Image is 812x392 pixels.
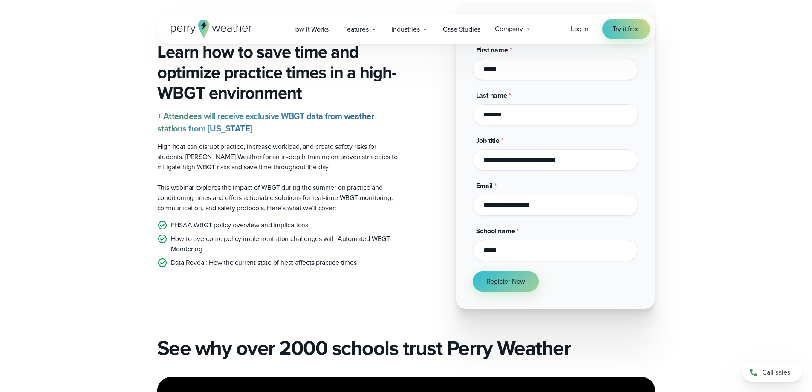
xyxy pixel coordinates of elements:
[492,10,619,26] strong: Register for the Live Webinar
[157,110,374,135] strong: + Attendees will receive exclusive WBGT data from weather stations from [US_STATE]
[762,367,790,377] span: Call sales
[742,363,802,382] a: Call sales
[343,24,368,35] span: Features
[473,271,539,292] button: Register Now
[486,276,526,287] span: Register Now
[476,181,493,191] span: Email
[291,24,329,35] span: How it Works
[443,24,481,35] span: Case Studies
[571,24,589,34] a: Log in
[284,20,336,38] a: How it Works
[476,90,507,100] span: Last name
[171,220,308,230] p: FHSAA WBGT policy overview and implications
[602,19,650,39] a: Try it free
[476,226,515,236] span: School name
[157,142,399,172] p: High heat can disrupt practice, increase workload, and create safety risks for students. [PERSON_...
[476,136,500,145] span: Job title
[157,183,399,213] p: This webinar explores the impact of WBGT during the summer on practice and conditioning times and...
[613,24,640,34] span: Try it free
[157,336,655,360] h2: See why over 2000 schools trust Perry Weather
[171,258,357,268] p: Data Reveal: How the current state of heat affects practice times
[436,20,488,38] a: Case Studies
[495,24,523,34] span: Company
[171,234,399,254] p: How to overcome policy implementation challenges with Automated WBGT Monitoring
[157,42,399,103] h3: Learn how to save time and optimize practice times in a high-WBGT environment
[476,45,508,55] span: First name
[392,24,420,35] span: Industries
